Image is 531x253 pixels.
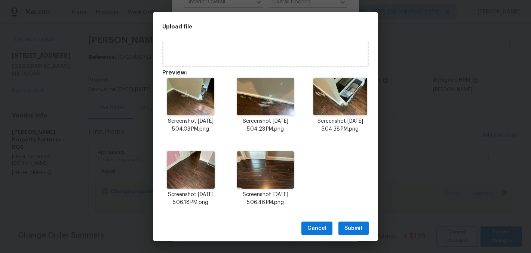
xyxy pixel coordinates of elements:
[307,224,326,233] span: Cancel
[167,78,215,115] img: xoi7ElZGlbQAAAABJRU5ErkJggg==
[237,151,294,189] img: 5l39ZmJfyCjSbLdHH7v4fsp3DU9CY3McAAAAASUVORK5CYII=
[312,118,369,133] p: Screenshot [DATE] 5.04.38 PM.png
[162,118,219,133] p: Screenshot [DATE] 5.04.03 PM.png
[162,191,219,207] p: Screenshot [DATE] 5.06.18 PM.png
[237,118,294,133] p: Screenshot [DATE] 5.04.23 PM.png
[167,151,214,189] img: CmrbmNa8htZqjnaxRb6ePhENorusUWwpSwZ8hPH5Bea2Xo2ko+0p3KdG56Q1eJMcr4JxXgFu2J9MiQ75wiSrcMT4xTn6AIZav...
[162,22,335,31] h2: Upload file
[237,191,294,207] p: Screenshot [DATE] 5.06.46 PM.png
[301,222,332,235] button: Cancel
[338,222,369,235] button: Submit
[344,224,363,233] span: Submit
[237,78,294,115] img: 7f07KUbXSrdSFd0AAAAASUVORK5CYII=
[313,78,367,115] img: Tmyk7iep7pQAAAAASUVORK5CYII=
